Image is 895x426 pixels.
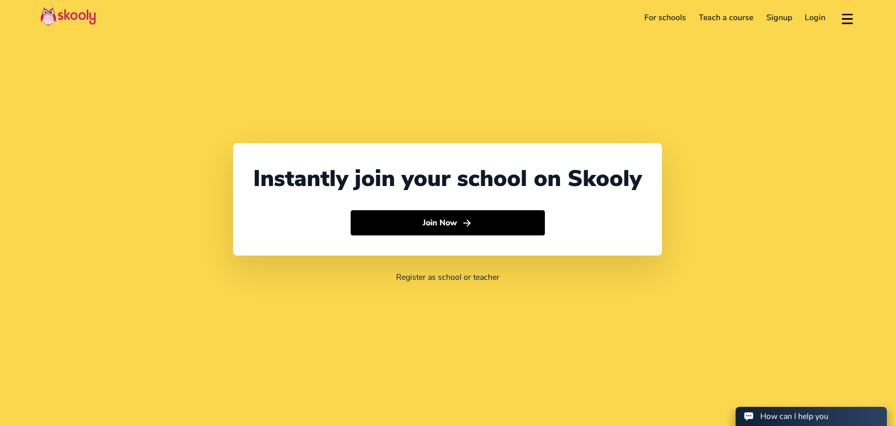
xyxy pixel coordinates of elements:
a: Register as school or teacher [396,272,499,283]
button: Join Nowarrow forward outline [351,210,545,235]
ion-icon: arrow forward outline [462,218,472,228]
a: Teach a course [692,10,760,26]
a: For schools [638,10,693,26]
a: Signup [760,10,799,26]
a: Login [799,10,832,26]
img: Skooly [40,7,96,26]
button: menu outline [840,10,855,26]
div: Instantly join your school on Skooly [253,163,642,194]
